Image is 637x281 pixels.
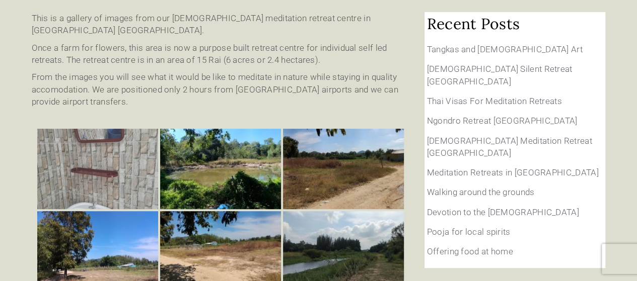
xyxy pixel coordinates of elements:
[427,116,578,126] a: Ngondro Retreat [GEOGRAPHIC_DATA]
[37,129,158,209] img: Bodhicitta Meditation Retreat Centre Guest bathroom
[427,96,562,106] a: Thai Visas For Meditation Retreats
[32,12,409,37] p: This is a gallery of images from our [DEMOGRAPHIC_DATA] meditation retreat centre in [GEOGRAPHIC_...
[427,187,535,197] a: Walking around the grounds
[427,207,579,217] a: Devotion to the [DEMOGRAPHIC_DATA]
[427,44,583,54] a: Tangkas and [DEMOGRAPHIC_DATA] Art
[32,42,409,66] p: Once a farm for flowers, this area is now a purpose built retreat centre for individual self led ...
[32,71,409,108] p: From the images you will see what it would be like to meditate in nature while staying in quality...
[427,15,603,33] h2: Recent Posts
[427,64,573,86] a: [DEMOGRAPHIC_DATA] Silent Retreat [GEOGRAPHIC_DATA]
[427,136,592,158] a: [DEMOGRAPHIC_DATA] Meditation Retreat [GEOGRAPHIC_DATA]
[427,167,599,177] a: Meditation Retreats in [GEOGRAPHIC_DATA]
[427,246,513,256] a: Offering food at home
[283,129,404,209] img: Bodhicitta Meditation Retreat Centre - Access road
[427,227,511,237] a: Pooja for local spirits
[160,129,281,209] img: Bodhicitta Meditation Retreat Centre - Lake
